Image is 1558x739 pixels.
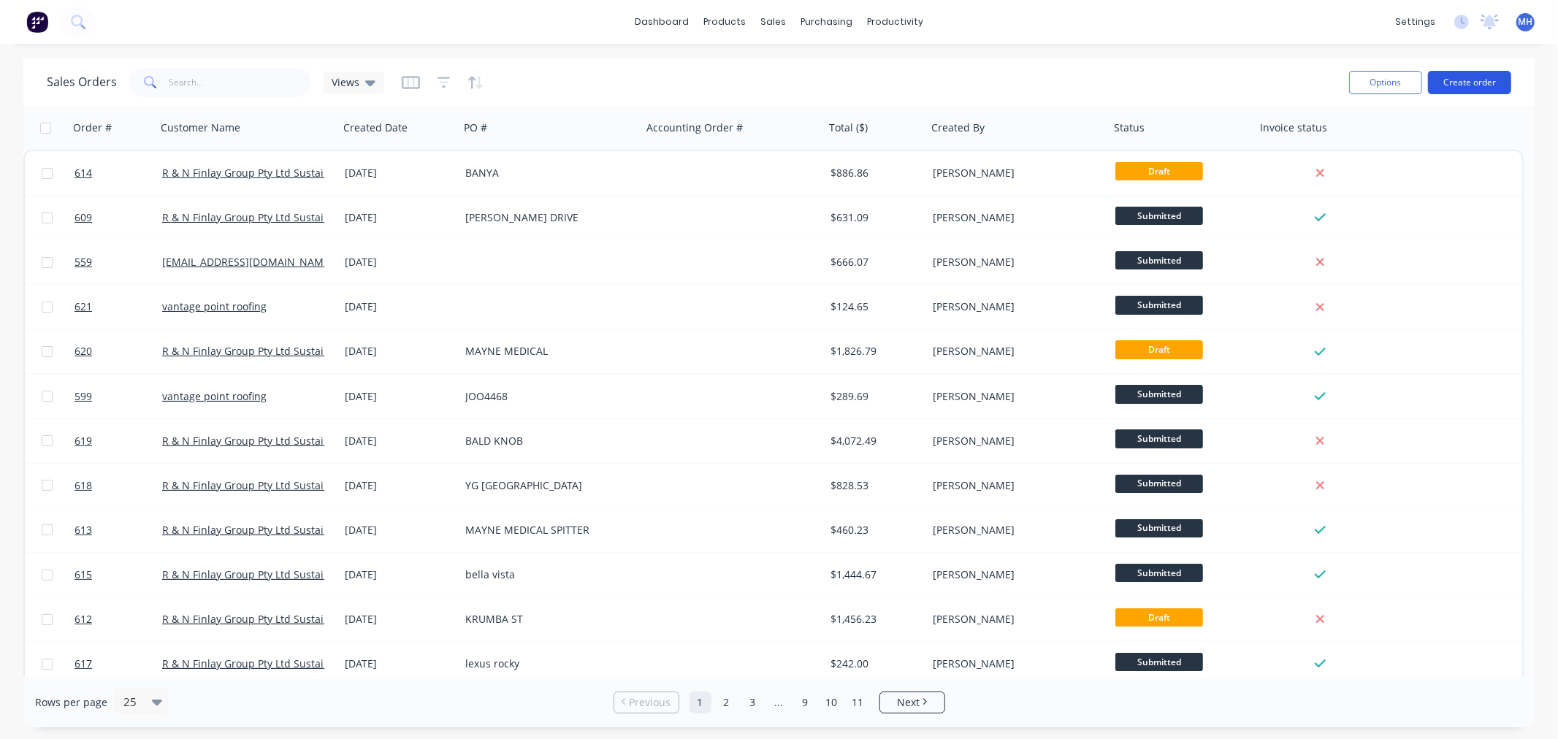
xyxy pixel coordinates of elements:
a: 613 [75,508,162,552]
div: [PERSON_NAME] [933,299,1095,314]
a: Jump forward [768,692,790,713]
span: 620 [75,344,92,359]
a: Page 11 [847,692,869,713]
div: products [696,11,753,33]
div: $1,826.79 [830,344,917,359]
a: R & N Finlay Group Pty Ltd Sustainable Cladding [162,523,398,537]
span: Rows per page [35,695,107,710]
span: MH [1519,15,1533,28]
div: Invoice status [1260,120,1327,135]
input: Search... [169,68,312,97]
span: Previous [629,695,671,710]
span: 559 [75,255,92,269]
div: $828.53 [830,478,917,493]
a: Page 2 [716,692,738,713]
ul: Pagination [608,692,951,713]
div: [DATE] [345,255,454,269]
a: Previous page [614,695,679,710]
span: Draft [1115,162,1203,180]
a: Next page [880,695,944,710]
div: $886.86 [830,166,917,180]
a: R & N Finlay Group Pty Ltd Sustainable Cladding [162,344,398,358]
div: [PERSON_NAME] [933,255,1095,269]
div: [PERSON_NAME] [933,210,1095,225]
div: bella vista [465,567,627,582]
div: $631.09 [830,210,917,225]
a: R & N Finlay Group Pty Ltd Sustainable Cladding [162,478,398,492]
div: [DATE] [345,344,454,359]
a: Page 3 [742,692,764,713]
div: sales [753,11,793,33]
a: Page 1 is your current page [690,692,711,713]
div: $124.65 [830,299,917,314]
span: 612 [75,612,92,627]
div: [PERSON_NAME] [933,523,1095,537]
span: Submitted [1115,251,1203,269]
div: $242.00 [830,656,917,671]
span: Submitted [1115,653,1203,671]
a: 559 [75,240,162,284]
div: lexus rocky [465,656,627,671]
span: Views [332,74,359,90]
span: Submitted [1115,475,1203,493]
span: 618 [75,478,92,493]
a: 609 [75,196,162,240]
div: Order # [73,120,112,135]
a: 614 [75,151,162,195]
span: Submitted [1115,207,1203,225]
div: [DATE] [345,523,454,537]
div: BALD KNOB [465,434,627,448]
div: [PERSON_NAME] [933,166,1095,180]
a: Page 10 [821,692,843,713]
a: R & N Finlay Group Pty Ltd Sustainable Cladding [162,656,398,670]
a: R & N Finlay Group Pty Ltd Sustainable Cladding [162,434,398,448]
a: 599 [75,375,162,418]
div: [DATE] [345,656,454,671]
div: $666.07 [830,255,917,269]
a: R & N Finlay Group Pty Ltd Sustainable Cladding [162,612,398,626]
span: 617 [75,656,92,671]
div: [PERSON_NAME] [933,567,1095,582]
span: Submitted [1115,429,1203,448]
a: 621 [75,285,162,329]
a: R & N Finlay Group Pty Ltd Sustainable Cladding [162,166,398,180]
a: dashboard [627,11,696,33]
span: Draft [1115,608,1203,627]
div: Status [1114,120,1145,135]
div: purchasing [793,11,860,33]
div: YG [GEOGRAPHIC_DATA] [465,478,627,493]
a: 612 [75,597,162,641]
div: [PERSON_NAME] [933,656,1095,671]
div: settings [1388,11,1443,33]
div: [DATE] [345,434,454,448]
span: 619 [75,434,92,448]
span: 621 [75,299,92,314]
span: Submitted [1115,385,1203,403]
a: R & N Finlay Group Pty Ltd Sustainable Cladding [162,210,398,224]
div: [PERSON_NAME] DRIVE [465,210,627,225]
a: 620 [75,329,162,373]
div: [PERSON_NAME] [933,434,1095,448]
div: productivity [860,11,931,33]
div: Created By [931,120,985,135]
span: Submitted [1115,519,1203,537]
div: Total ($) [829,120,868,135]
a: Page 9 [795,692,817,713]
div: Created Date [343,120,408,135]
a: 618 [75,464,162,508]
img: Factory [26,11,48,33]
div: [DATE] [345,612,454,627]
div: $1,456.23 [830,612,917,627]
div: [PERSON_NAME] [933,478,1095,493]
div: [DATE] [345,299,454,314]
div: $289.69 [830,389,917,404]
a: vantage point roofing [162,389,267,403]
span: Next [897,695,920,710]
a: vantage point roofing [162,299,267,313]
div: Customer Name [161,120,240,135]
div: BANYA [465,166,627,180]
div: [DATE] [345,567,454,582]
div: MAYNE MEDICAL [465,344,627,359]
span: 615 [75,567,92,582]
div: [DATE] [345,166,454,180]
